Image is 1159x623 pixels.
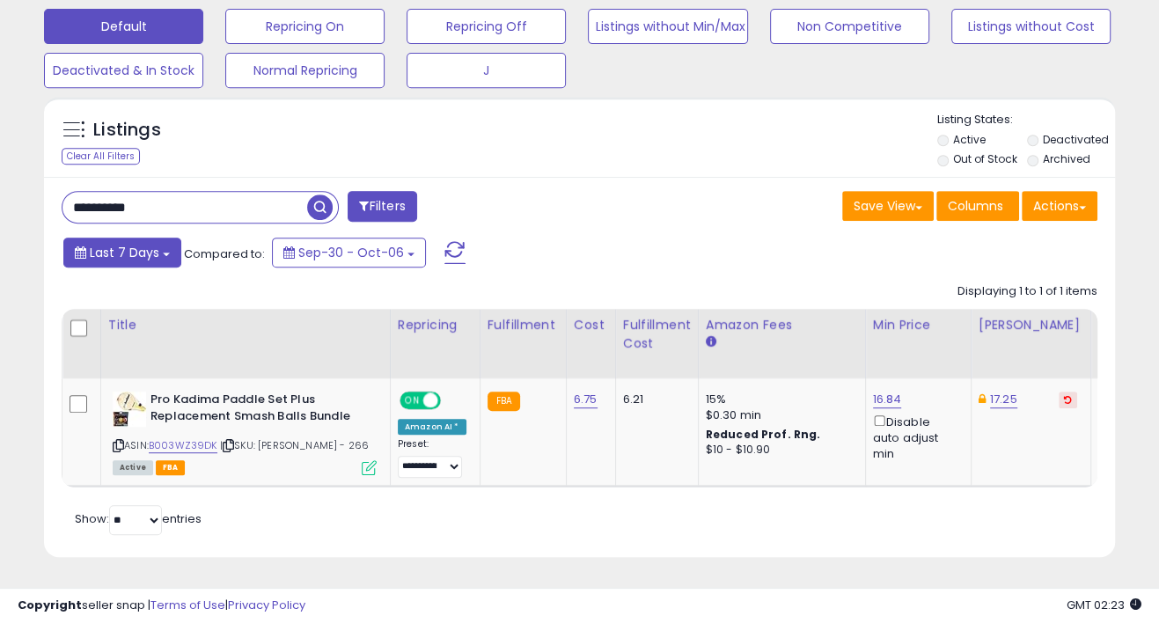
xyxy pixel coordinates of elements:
button: Filters [348,191,416,222]
span: Compared to: [184,246,265,262]
span: Last 7 Days [90,244,159,261]
button: Normal Repricing [225,53,385,88]
span: All listings currently available for purchase on Amazon [113,460,153,475]
button: Default [44,9,203,44]
a: 16.84 [873,391,902,408]
div: Disable auto adjust min [873,412,957,462]
b: Reduced Prof. Rng. [706,427,821,442]
a: Privacy Policy [228,597,305,613]
button: Sep-30 - Oct-06 [272,238,426,268]
button: Save View [842,191,934,221]
div: Title [108,316,383,334]
label: Archived [1043,151,1090,166]
small: Amazon Fees. [706,334,716,350]
button: Listings without Cost [951,9,1111,44]
div: Min Price [873,316,964,334]
div: Amazon Fees [706,316,858,334]
div: Fulfillment Cost [623,316,691,353]
button: Repricing Off [407,9,566,44]
a: 17.25 [990,391,1017,408]
span: OFF [438,393,466,408]
div: $0.30 min [706,407,852,423]
span: Columns [948,197,1003,215]
button: Deactivated & In Stock [44,53,203,88]
img: 517w3t6HviL._SL40_.jpg [113,392,146,427]
a: 6.75 [574,391,598,408]
div: ASIN: [113,392,377,473]
label: Deactivated [1043,132,1109,147]
b: Pro Kadima Paddle Set Plus Replacement Smash Balls Bundle [150,392,364,429]
label: Out of Stock [953,151,1017,166]
small: FBA [488,392,520,411]
button: Last 7 Days [63,238,181,268]
button: Columns [936,191,1019,221]
div: Preset: [398,438,466,477]
a: B003WZ39DK [149,438,217,453]
button: Listings without Min/Max [588,9,747,44]
div: Cost [574,316,608,334]
label: Active [953,132,986,147]
span: FBA [156,460,186,475]
div: Clear All Filters [62,148,140,165]
strong: Copyright [18,597,82,613]
a: Terms of Use [150,597,225,613]
span: Show: entries [75,510,202,527]
div: 15% [706,392,852,407]
div: Repricing [398,316,473,334]
span: 2025-10-14 02:23 GMT [1067,597,1141,613]
div: 6.21 [623,392,685,407]
h5: Listings [93,118,161,143]
div: Fulfillment [488,316,559,334]
span: | SKU: [PERSON_NAME] - 266 [220,438,369,452]
div: seller snap | | [18,597,305,614]
p: Listing States: [937,112,1115,128]
span: ON [401,393,423,408]
button: Repricing On [225,9,385,44]
div: [PERSON_NAME] [979,316,1083,334]
button: Actions [1022,191,1097,221]
span: Sep-30 - Oct-06 [298,244,404,261]
button: J [407,53,566,88]
div: $10 - $10.90 [706,443,852,458]
button: Non Competitive [770,9,929,44]
div: Amazon AI * [398,419,466,435]
div: Displaying 1 to 1 of 1 items [957,283,1097,300]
